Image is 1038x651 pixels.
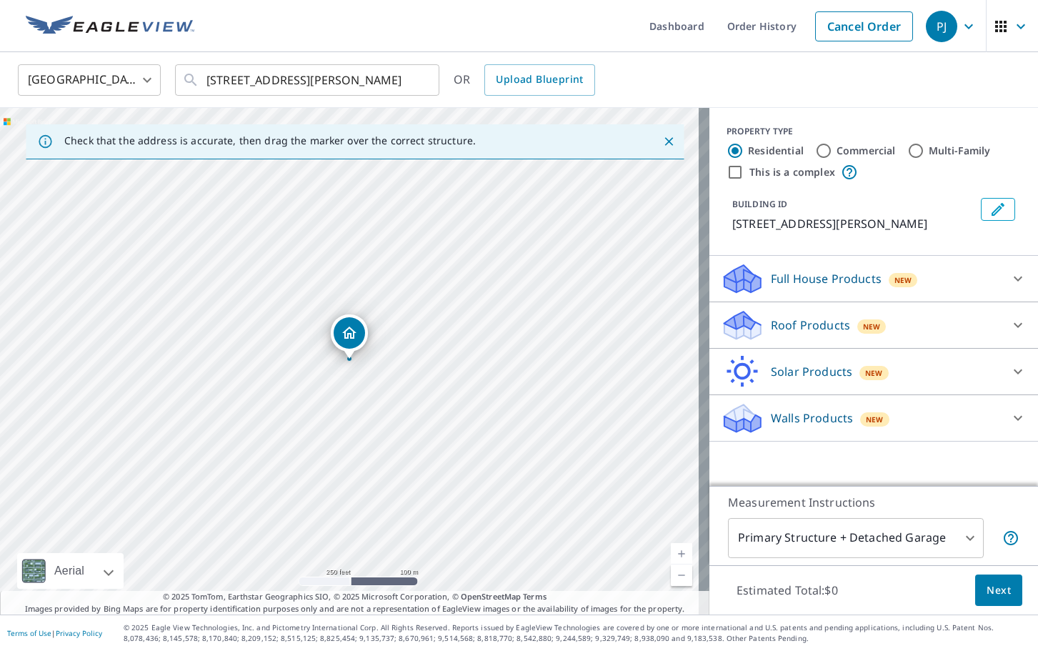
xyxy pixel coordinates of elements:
p: Full House Products [771,270,882,287]
div: Aerial [50,553,89,589]
label: This is a complex [749,165,835,179]
p: Walls Products [771,409,853,427]
div: [GEOGRAPHIC_DATA] [18,60,161,100]
a: Upload Blueprint [484,64,594,96]
button: Edit building 1 [981,198,1015,221]
a: Terms [523,591,547,602]
p: BUILDING ID [732,198,787,210]
span: Upload Blueprint [496,71,583,89]
span: Your report will include the primary structure and a detached garage if one exists. [1002,530,1019,547]
label: Multi-Family [929,144,991,158]
div: Aerial [17,553,124,589]
p: Solar Products [771,363,852,380]
p: Measurement Instructions [728,494,1019,511]
p: Roof Products [771,317,850,334]
div: Primary Structure + Detached Garage [728,518,984,558]
img: EV Logo [26,16,194,37]
span: New [865,367,883,379]
div: Roof ProductsNew [721,308,1027,342]
label: Residential [748,144,804,158]
button: Close [659,132,678,151]
div: Full House ProductsNew [721,262,1027,296]
div: OR [454,64,595,96]
span: Next [987,582,1011,600]
span: New [894,274,912,286]
div: Walls ProductsNew [721,401,1027,435]
a: Terms of Use [7,628,51,638]
a: Current Level 17, Zoom Out [671,565,692,586]
div: Solar ProductsNew [721,354,1027,389]
a: Privacy Policy [56,628,102,638]
p: | [7,629,102,637]
button: Next [975,575,1022,607]
a: OpenStreetMap [461,591,521,602]
div: PROPERTY TYPE [727,125,1021,138]
label: Commercial [837,144,896,158]
div: Dropped pin, building 1, Residential property, 1021 Brenton Ave Lehigh Acres, FL 33974 [331,314,368,359]
div: PJ [926,11,957,42]
p: Estimated Total: $0 [725,575,849,606]
a: Current Level 17, Zoom In [671,543,692,565]
a: Cancel Order [815,11,913,41]
p: Check that the address is accurate, then drag the marker over the correct structure. [64,134,476,147]
input: Search by address or latitude-longitude [206,60,410,100]
span: New [866,414,884,425]
p: © 2025 Eagle View Technologies, Inc. and Pictometry International Corp. All Rights Reserved. Repo... [124,622,1031,644]
p: [STREET_ADDRESS][PERSON_NAME] [732,215,975,232]
span: New [863,321,881,332]
span: © 2025 TomTom, Earthstar Geographics SIO, © 2025 Microsoft Corporation, © [163,591,547,603]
